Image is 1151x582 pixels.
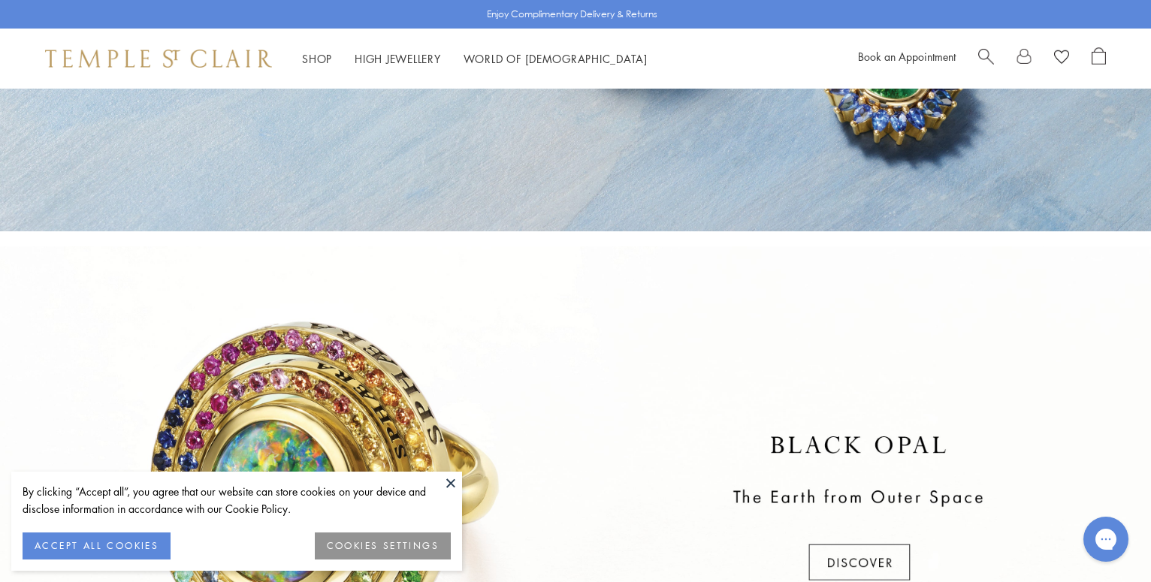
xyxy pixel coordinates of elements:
div: By clicking “Accept all”, you agree that our website can store cookies on your device and disclos... [23,483,451,517]
a: View Wishlist [1054,47,1069,70]
button: COOKIES SETTINGS [315,532,451,559]
a: Book an Appointment [858,49,956,64]
img: Temple St. Clair [45,50,272,68]
a: ShopShop [302,51,332,66]
a: Open Shopping Bag [1092,47,1106,70]
button: ACCEPT ALL COOKIES [23,532,171,559]
nav: Main navigation [302,50,648,68]
a: Search [978,47,994,70]
a: High JewelleryHigh Jewellery [355,51,441,66]
iframe: Gorgias live chat messenger [1076,511,1136,567]
a: World of [DEMOGRAPHIC_DATA]World of [DEMOGRAPHIC_DATA] [464,51,648,66]
p: Enjoy Complimentary Delivery & Returns [487,7,657,22]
